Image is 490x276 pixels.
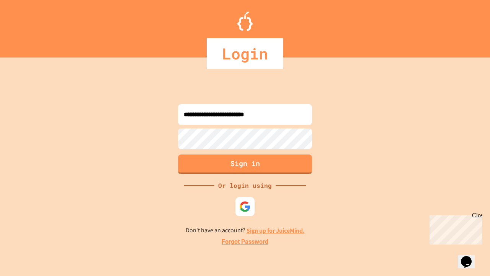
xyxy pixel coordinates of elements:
button: Sign in [178,154,312,174]
a: Sign up for JuiceMind. [247,227,305,235]
iframe: chat widget [458,245,482,268]
a: Forgot Password [222,237,268,246]
img: google-icon.svg [239,201,251,212]
img: Logo.svg [237,11,253,31]
iframe: chat widget [426,212,482,245]
div: Login [207,38,283,69]
div: Chat with us now!Close [3,3,53,49]
p: Don't have an account? [186,226,305,235]
div: Or login using [214,181,276,190]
